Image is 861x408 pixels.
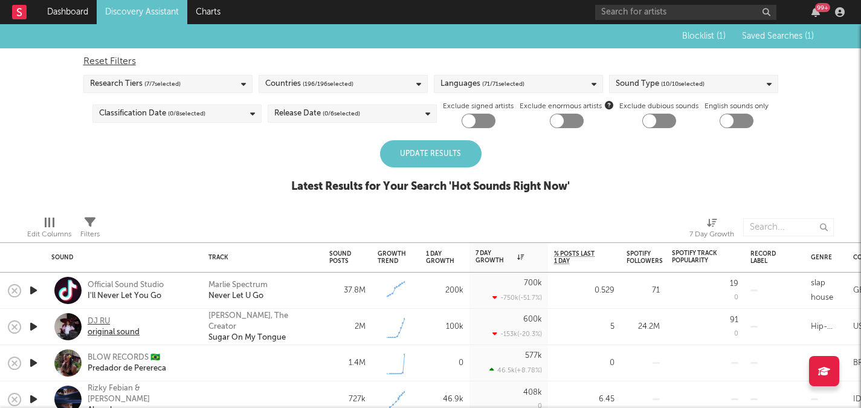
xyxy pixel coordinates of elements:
[619,99,698,114] label: Exclude dubious sounds
[440,77,524,91] div: Languages
[88,352,166,363] div: BLOW RECORDS 🇧🇷
[291,180,570,194] div: Latest Results for Your Search ' Hot Sounds Right Now '
[80,227,100,242] div: Filters
[88,316,140,327] div: DJ RU
[734,294,738,301] div: 0
[426,392,463,407] div: 46.9k
[426,356,463,371] div: 0
[811,276,841,305] div: slap house
[705,99,769,114] label: English sounds only
[208,332,286,343] a: Sugar On My Tongue
[672,250,720,264] div: Spotify Track Popularity
[743,218,834,236] input: Search...
[742,32,814,40] span: Saved Searches
[426,283,463,298] div: 200k
[682,32,726,40] span: Blocklist
[554,283,614,298] div: 0.529
[616,77,705,91] div: Sound Type
[329,283,366,298] div: 37.8M
[274,106,360,121] div: Release Date
[88,327,140,338] div: original sound
[426,250,454,265] div: 1 Day Growth
[750,250,781,265] div: Record Label
[489,366,542,374] div: 46.5k ( +8.78 % )
[605,99,613,111] button: Exclude enormous artists
[303,77,353,91] span: ( 196 / 196 selected)
[595,5,776,20] input: Search for artists
[443,99,514,114] label: Exclude signed artists
[689,227,734,242] div: 7 Day Growth
[476,250,524,264] div: 7 Day Growth
[730,316,738,324] div: 91
[27,212,71,247] div: Edit Columns
[805,32,814,40] span: ( 1 )
[738,31,814,41] button: Saved Searches (1)
[717,32,726,40] span: ( 1 )
[27,227,71,242] div: Edit Columns
[208,280,268,291] a: Marlie Spectrum
[380,140,482,167] div: Update Results
[208,254,311,261] div: Track
[88,383,193,405] div: Rizky Febian & [PERSON_NAME]
[329,356,366,371] div: 1.4M
[88,280,164,291] div: Official Sound Studio
[520,99,613,114] span: Exclude enormous artists
[554,392,614,407] div: 6.45
[554,320,614,334] div: 5
[378,250,408,265] div: Growth Trend
[51,254,190,261] div: Sound
[482,77,524,91] span: ( 71 / 71 selected)
[144,77,181,91] span: ( 7 / 7 selected)
[811,320,841,334] div: Hip-Hop/Rap
[88,280,164,302] a: Official Sound StudioI'll Never Let You Go
[323,106,360,121] span: ( 0 / 6 selected)
[80,212,100,247] div: Filters
[523,316,542,323] div: 600k
[689,212,734,247] div: 7 Day Growth
[815,3,830,12] div: 99 +
[329,392,366,407] div: 727k
[208,291,263,302] a: Never Let U Go
[554,250,596,265] span: % Posts Last 1 Day
[524,279,542,287] div: 700k
[208,311,317,332] a: [PERSON_NAME], The Creator
[627,320,660,334] div: 24.2M
[88,316,140,338] a: DJ RUoriginal sound
[661,77,705,91] span: ( 10 / 10 selected)
[99,106,205,121] div: Classification Date
[265,77,353,91] div: Countries
[730,280,738,288] div: 19
[525,352,542,360] div: 577k
[329,320,366,334] div: 2M
[168,106,205,121] span: ( 0 / 8 selected)
[88,352,166,374] a: BLOW RECORDS 🇧🇷Predador de Perereca
[811,7,820,17] button: 99+
[523,389,542,397] div: 408k
[329,250,351,265] div: Sound Posts
[90,77,181,91] div: Research Tiers
[554,356,614,371] div: 0
[627,283,660,298] div: 71
[734,331,738,337] div: 0
[83,54,778,69] div: Reset Filters
[492,330,542,338] div: -153k ( -20.3 % )
[492,294,542,302] div: -750k ( -51.7 % )
[88,363,166,374] div: Predador de Perereca
[811,254,832,261] div: Genre
[426,320,463,334] div: 100k
[88,291,164,302] div: I'll Never Let You Go
[627,250,663,265] div: Spotify Followers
